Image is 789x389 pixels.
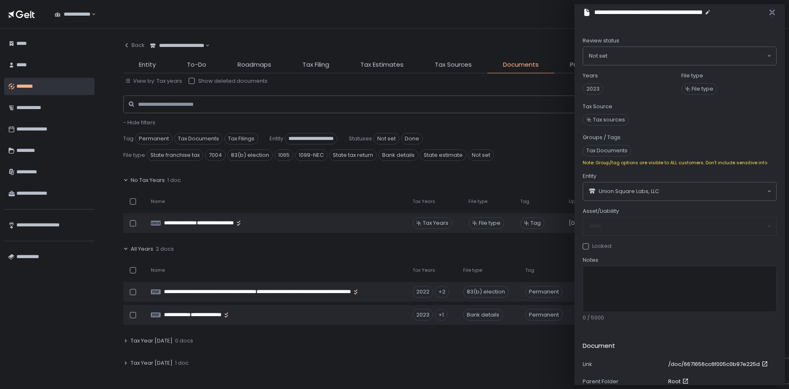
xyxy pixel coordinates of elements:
span: Tag [525,267,534,273]
span: Uploaded [569,198,592,205]
div: Bank details [463,309,503,321]
div: Search for option [583,182,776,200]
div: +2 [435,286,449,298]
span: Asset/Liability [583,207,619,215]
span: File type [692,85,713,93]
span: Tax Filings [224,133,258,144]
div: 2022 [413,286,433,298]
span: State franchise tax [147,149,203,161]
label: Years [583,72,598,79]
span: Bank details [378,149,418,161]
span: Not set [374,133,399,144]
input: Search for option [607,52,766,60]
div: 0 / 5000 [583,314,777,321]
span: Documents [503,60,539,70]
button: - Hide filters [123,119,155,126]
span: Tax Year [DATE] [131,337,173,345]
span: File type [463,267,482,273]
button: Back [123,37,145,54]
span: All Years [131,245,153,253]
span: Entity [270,135,283,142]
div: +1 [435,309,448,321]
span: Tax Estimates [360,60,404,70]
div: Link [583,361,665,368]
span: 2 docs [156,245,174,253]
div: Search for option [145,37,210,54]
span: File type [123,151,145,159]
span: 7004 [205,149,226,161]
span: State estimate [420,149,466,161]
span: Entity [139,60,156,70]
span: File type [479,219,501,227]
span: State tax return [329,149,377,161]
span: Entity [583,172,596,180]
a: /doc/6671656cc6f005c0b97e225d [668,361,770,368]
div: 83(b) election [463,286,509,298]
span: Tax Years [423,219,448,227]
span: Tax Filing [302,60,329,70]
h2: Document [583,341,615,351]
span: Tax Sources [435,60,472,70]
span: Tag [531,219,541,227]
span: Not set [589,52,607,60]
span: Not set [468,149,494,161]
label: Groups / Tags [583,134,621,141]
span: Union Square Labs, LLC [599,188,659,195]
span: Projections [570,60,604,70]
div: Parent Folder [583,378,665,385]
span: Permanent [135,133,173,144]
div: 2023 [413,309,433,321]
span: 2023 [583,83,603,95]
div: Back [123,42,145,49]
span: Tag [520,198,529,205]
span: Tag [123,135,134,142]
span: To-Do [187,60,206,70]
span: Tax Years [413,198,435,205]
span: Tax Years [413,267,435,273]
span: No Tax Years [131,177,165,184]
input: Search for option [204,42,205,50]
button: View by: Tax years [125,77,182,85]
input: Search for option [659,187,766,196]
span: File type [468,198,487,205]
span: Done [401,133,423,144]
span: Permanent [525,286,563,298]
span: 1 doc [175,359,189,367]
input: Search for option [90,10,91,19]
span: Name [151,267,165,273]
label: Tax Source [583,103,612,110]
span: Roadmaps [238,60,271,70]
div: Search for option [583,47,776,65]
span: 1099-NEC [295,149,328,161]
div: Note: Group/tag options are visible to ALL customers. Don't include sensitive info [583,160,777,166]
span: Statuses [349,135,372,142]
span: Tax Documents [174,133,223,144]
span: 1 doc [167,177,181,184]
div: Search for option [49,6,96,23]
span: [DATE] [569,219,587,227]
label: File type [681,72,703,79]
span: 1065 [275,149,293,161]
span: 83(b) election [227,149,273,161]
span: Review status [583,37,619,44]
span: Notes [583,256,598,264]
span: Tax Documents [583,145,631,156]
span: Name [151,198,165,205]
span: Tax sources [593,116,625,123]
span: - Hide filters [123,119,155,126]
a: Root [668,378,690,385]
span: Tax Year [DATE] [131,359,173,367]
span: 0 docs [175,337,193,345]
span: Permanent [525,309,563,321]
